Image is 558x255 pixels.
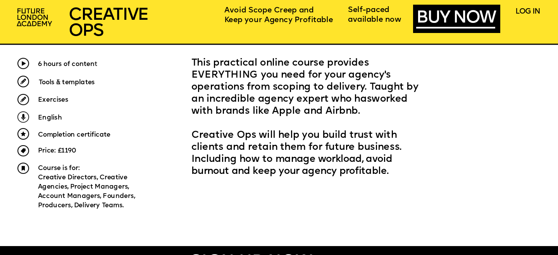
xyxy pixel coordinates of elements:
[191,155,395,177] span: anage workload, avoid burnout and keep your agency profitable.
[38,61,95,68] span: 6 hours of conten
[14,5,57,31] img: upload-2f72e7a8-3806-41e8-b55b-d754ac055a4a.png
[224,17,333,24] span: Keep your Agency Profitable
[17,163,29,174] img: upload-a750bc6f-f52f-43b6-9728-8737ad81f8c1.png
[38,114,62,121] span: English
[17,58,29,69] img: upload-60f0cde6-1fc7-443c-af28-15e41498aeec.png
[38,148,76,154] span: Price: £1190
[224,7,314,14] span: Avoid Scope Creep and
[39,79,95,86] span: Tools & templates
[515,8,540,15] a: LOG IN
[69,7,148,40] span: CREATIVE OPS
[348,16,401,23] span: available now
[38,97,69,103] span: Exercises
[17,94,29,106] img: upload-46f30c54-4dc4-4b6f-83d2-a1dbf5baa745.png
[17,76,29,87] img: upload-46f30c54-4dc4-4b6f-83d2-a1dbf5baa745.png
[348,7,389,14] span: Self-paced
[416,9,495,28] a: BUY NOW
[38,165,80,172] span: Course is for:
[17,128,29,140] img: upload-d48f716b-e876-41cd-bec0-479d4f1408e9.png
[17,111,29,123] img: upload-9eb2eadd-7bf9-4b2b-b585-6dd8b9275b41.png
[191,131,405,177] span: Creative Ops will help you build trust with clients and retain them for future business. Includin...
[38,175,137,209] span: Creative Directors, Creative Agencies, Project Managers, Account Managers, Founders, Producers, D...
[38,58,162,70] p: t
[38,132,110,138] span: Completion certificate
[17,145,29,157] img: upload-23374000-b70b-46d9-a071-d267d891162d.png
[191,95,410,116] span: worked with brands like Apple and Airbnb.
[191,59,421,116] span: This practical online course provides EVERYTHING you need for your agency's operations from scopi...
